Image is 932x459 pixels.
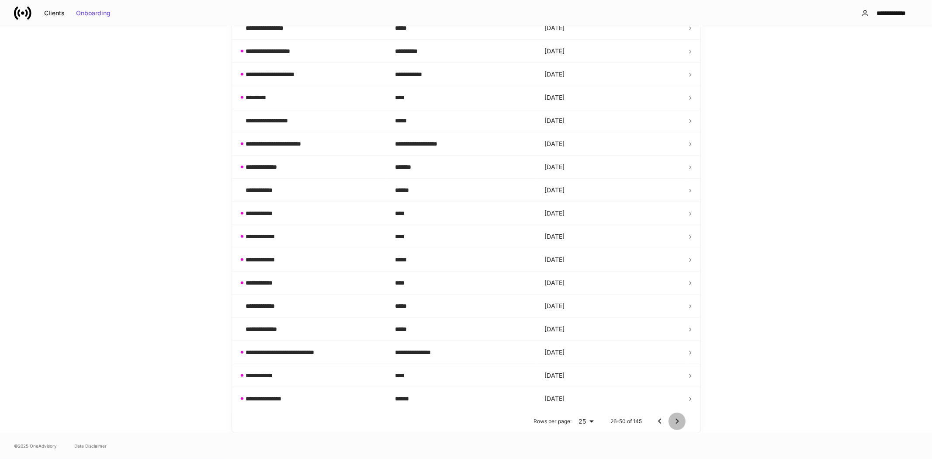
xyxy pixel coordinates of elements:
div: Onboarding [76,10,111,16]
span: © 2025 OneAdvisory [14,442,57,449]
td: [DATE] [537,364,687,387]
div: 25 [575,417,597,426]
a: Data Disclaimer [74,442,107,449]
td: [DATE] [537,86,687,109]
button: Go to next page [669,413,686,430]
td: [DATE] [537,318,687,341]
div: Clients [44,10,65,16]
p: 26–50 of 145 [611,418,642,425]
td: [DATE] [537,109,687,132]
button: Clients [38,6,70,20]
td: [DATE] [537,179,687,202]
td: [DATE] [537,17,687,40]
td: [DATE] [537,387,687,410]
button: Onboarding [70,6,116,20]
td: [DATE] [537,248,687,271]
td: [DATE] [537,271,687,295]
td: [DATE] [537,295,687,318]
td: [DATE] [537,225,687,248]
td: [DATE] [537,63,687,86]
p: Rows per page: [534,418,572,425]
td: [DATE] [537,132,687,156]
td: [DATE] [537,202,687,225]
td: [DATE] [537,156,687,179]
button: Go to previous page [651,413,669,430]
td: [DATE] [537,40,687,63]
td: [DATE] [537,341,687,364]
